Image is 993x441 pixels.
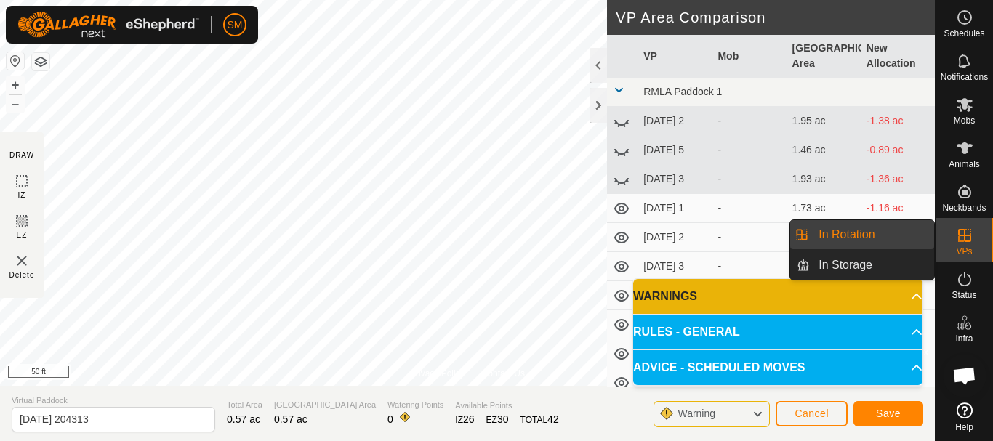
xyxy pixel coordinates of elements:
button: Cancel [776,401,848,426]
td: [DATE] 3 [638,252,712,281]
span: Neckbands [942,203,986,212]
p-accordion-header: RULES - GENERAL [633,315,922,349]
h2: VP Area Comparison [616,9,935,26]
td: [DATE] 3 [638,165,712,194]
span: Virtual Paddock [12,395,215,407]
div: DRAW [9,150,34,161]
span: Available Points [455,400,558,412]
td: [DATE] 5 [638,136,712,165]
span: 30 [497,413,509,425]
li: In Rotation [790,220,934,249]
p-accordion-header: WARNINGS [633,279,922,314]
span: VPs [956,247,972,256]
img: Gallagher Logo [17,12,199,38]
button: Reset Map [7,52,24,70]
span: Infra [955,334,973,343]
span: EZ [17,230,28,240]
div: IZ [455,412,474,427]
div: - [717,142,780,158]
span: In Storage [819,256,872,274]
div: - [717,113,780,129]
td: 1.95 ac [787,107,861,136]
span: [GEOGRAPHIC_DATA] Area [274,399,376,411]
td: 1.46 ac [787,136,861,165]
a: In Storage [810,251,934,280]
span: IZ [18,190,26,201]
div: EZ [486,412,509,427]
span: RULES - GENERAL [633,323,740,341]
td: -1.38 ac [861,107,935,136]
td: [DATE] 2 [638,107,712,136]
span: Save [876,408,901,419]
a: Help [936,397,993,437]
span: Schedules [944,29,984,38]
td: 1.73 ac [787,194,861,223]
button: Map Layers [32,53,49,70]
span: Mobs [954,116,975,125]
div: Open chat [943,354,986,397]
td: [DATE] 2 [638,223,712,252]
span: Cancel [795,408,829,419]
button: – [7,95,24,113]
img: VP [13,252,31,270]
span: Notifications [941,73,988,81]
p-accordion-header: ADVICE - SCHEDULED MOVES [633,350,922,385]
span: Animals [949,160,980,169]
div: TOTAL [520,412,559,427]
td: [DATE] 1 [638,194,712,223]
a: In Rotation [810,220,934,249]
div: - [717,201,780,216]
span: WARNINGS [633,288,697,305]
span: RMLA Paddock 1 [643,86,722,97]
div: - [717,259,780,274]
span: SM [228,17,243,33]
span: ADVICE - SCHEDULED MOVES [633,359,805,376]
a: Contact Us [482,367,525,380]
td: 1.85 ac [787,223,861,252]
span: Watering Points [387,399,443,411]
div: - [717,230,780,245]
td: 1.98 ac [787,252,861,281]
span: Delete [9,270,35,280]
span: Total Area [227,399,262,411]
span: 0 [387,413,393,425]
th: [GEOGRAPHIC_DATA] Area [787,35,861,78]
span: 0.57 ac [227,413,260,425]
th: VP [638,35,712,78]
span: Warning [678,408,715,419]
li: In Storage [790,251,934,280]
span: Status [952,291,976,299]
a: Privacy Policy [410,367,465,380]
div: - [717,171,780,187]
span: Help [955,423,973,432]
th: Mob [712,35,786,78]
span: 42 [547,413,559,425]
button: Save [853,401,923,426]
td: 1.93 ac [787,165,861,194]
td: -0.89 ac [861,136,935,165]
span: 26 [463,413,475,425]
td: -1.16 ac [861,194,935,223]
span: In Rotation [819,226,875,243]
span: 0.57 ac [274,413,307,425]
td: -1.36 ac [861,165,935,194]
button: + [7,76,24,94]
th: New Allocation [861,35,935,78]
